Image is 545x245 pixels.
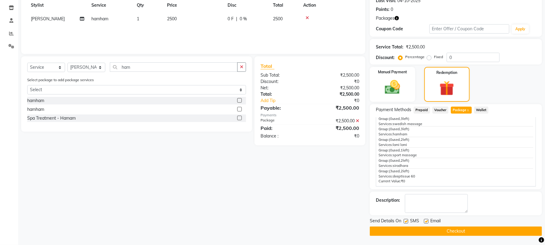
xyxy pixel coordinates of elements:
span: 2 [401,169,403,173]
span: (0 [389,137,392,142]
input: Search or Scan [110,62,238,72]
div: hamham [27,98,44,104]
span: Group: [379,117,389,121]
span: (0 [389,117,392,121]
span: 2500 [167,16,177,22]
span: Prepaid [414,107,430,114]
span: Payment Methods [376,107,411,113]
div: Total: [256,91,310,98]
span: (0 [389,127,392,131]
span: used, left) [389,117,409,121]
div: Paid: [256,124,310,132]
label: Fixed [434,54,443,60]
span: Current Value: [379,179,401,183]
span: 1 [137,16,139,22]
div: hamham [27,106,44,113]
span: SMS [410,218,419,225]
span: hamham [393,132,407,136]
div: Spa Treatment - Hamam [27,115,76,121]
div: Service Total: [376,44,403,50]
span: sirodhara [393,164,408,168]
span: 1 [401,148,403,152]
span: [PERSON_NAME] [31,16,65,22]
div: ₹2,500.00 [310,72,364,78]
button: Checkout [370,227,542,236]
div: Payable: [256,104,310,111]
span: 0 F [228,16,234,22]
label: Percentage [405,54,425,60]
span: used, left) [389,148,409,152]
div: Sub Total: [256,72,310,78]
span: 3 [401,127,403,131]
div: ₹2,500.00 [310,118,364,124]
span: lomi lomi [393,143,407,147]
span: (0 [389,158,392,163]
span: used, left) [389,137,409,142]
span: Package [451,107,472,114]
div: Points: [376,6,389,13]
div: Discount: [376,55,395,61]
span: Services: [379,164,393,168]
span: 2 [401,137,403,142]
a: Add Tip [256,98,319,104]
div: ₹0 [310,78,364,85]
span: Email [430,218,441,225]
div: 0 [391,6,393,13]
span: Send Details On [370,218,401,225]
span: used, left) [389,127,409,131]
span: Total [261,63,274,69]
img: _gift.svg [435,79,459,98]
div: ₹0 [319,98,364,104]
span: 3 [401,117,403,121]
div: ₹2,500.00 [310,91,364,98]
label: Select package to add package services [27,77,94,83]
span: (3 [389,169,392,173]
div: ₹2,500.00 [310,124,364,132]
div: Description: [376,197,400,204]
span: deeptissue 60 [393,174,415,178]
span: (0 [389,148,392,152]
span: Group: [379,158,389,163]
span: 2500 [273,16,283,22]
div: ₹0 [310,133,364,139]
span: swedish massage [393,122,422,126]
div: Payments [261,113,359,118]
img: _cash.svg [380,78,405,96]
span: Voucher [432,107,448,114]
label: Redemption [436,70,457,75]
div: ₹2,500.00 [310,104,364,111]
span: Group: [379,127,389,131]
span: sport massage [393,153,417,157]
div: Net: [256,85,310,91]
div: Balance : [256,133,310,139]
span: used, left) [389,158,409,163]
span: used, left) [389,169,409,173]
span: Group: [379,137,389,142]
div: Discount: [256,78,310,85]
div: Coupon Code [376,26,429,32]
span: Wallet [474,107,488,114]
span: 0 % [240,16,247,22]
span: hamham [91,16,108,22]
span: Packages [376,15,395,22]
label: Manual Payment [378,69,407,75]
span: ₹0 [401,179,405,183]
span: 2 [401,158,403,163]
span: Group: [379,148,389,152]
div: ₹2,500.00 [310,85,364,91]
span: Services: [379,153,393,157]
div: ₹2,500.00 [406,44,425,50]
span: Services: [379,132,393,136]
input: Enter Offer / Coupon Code [429,24,509,34]
span: Group: [379,169,389,173]
div: Package [256,118,310,124]
span: 1 [466,109,470,112]
span: Services: [379,143,393,147]
button: Apply [512,25,529,34]
span: | [236,16,237,22]
span: Services: [379,122,393,126]
span: Services: [379,174,393,178]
